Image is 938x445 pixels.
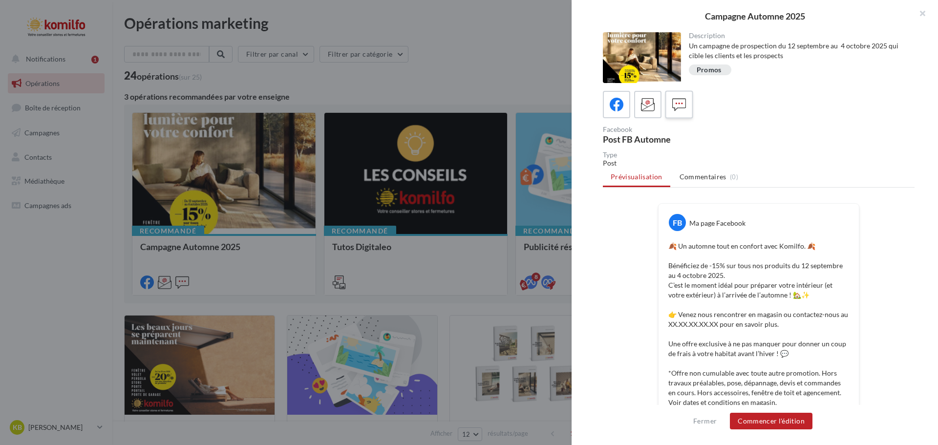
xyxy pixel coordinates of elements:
[668,241,849,427] p: 🍂 Un automne tout en confort avec Komilfo. 🍂 Bénéficiez de -15% sur tous nos produits du 12 septe...
[730,173,738,181] span: (0)
[680,172,726,182] span: Commentaires
[603,126,755,133] div: Facebook
[603,151,915,158] div: Type
[730,413,812,429] button: Commencer l'édition
[689,415,721,427] button: Fermer
[689,218,746,228] div: Ma page Facebook
[689,41,907,61] div: Un campagne de prospection du 12 septembre au 4 octobre 2025 qui cible les clients et les prospects
[669,214,686,231] div: FB
[587,12,922,21] div: Campagne Automne 2025
[689,32,907,39] div: Description
[697,66,722,74] div: Promos
[603,158,915,168] div: Post
[603,135,755,144] div: Post FB Automne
